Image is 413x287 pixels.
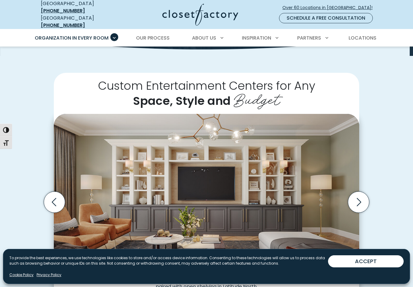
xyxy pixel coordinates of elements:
[54,114,359,273] img: Custom built-in entertainment center with media cabinets for hidden storage and open display shel...
[41,7,85,14] a: [PHONE_NUMBER]
[282,2,378,13] a: Over 60 Locations in [GEOGRAPHIC_DATA]!
[297,34,321,41] span: Partners
[192,34,216,41] span: About Us
[41,22,85,29] a: [PHONE_NUMBER]
[133,93,231,109] span: Space, Style and
[35,34,109,41] span: Organization in Every Room
[37,272,61,278] a: Privacy Policy
[282,5,377,11] span: Over 60 Locations in [GEOGRAPHIC_DATA]!
[9,255,328,266] p: To provide the best experiences, we use technologies like cookies to store and/or access device i...
[349,34,376,41] span: Locations
[9,272,34,278] a: Cookie Policy
[279,13,373,23] a: Schedule a Free Consultation
[328,255,404,267] button: ACCEPT
[98,78,315,94] span: Custom Entertainment Centers for Any
[242,34,271,41] span: Inspiration
[346,189,372,215] button: Next slide
[136,34,170,41] span: Our Process
[41,189,67,215] button: Previous slide
[234,86,280,110] span: Budget
[162,4,238,26] img: Closet Factory Logo
[41,15,115,29] div: [GEOGRAPHIC_DATA]
[31,30,382,47] nav: Primary Menu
